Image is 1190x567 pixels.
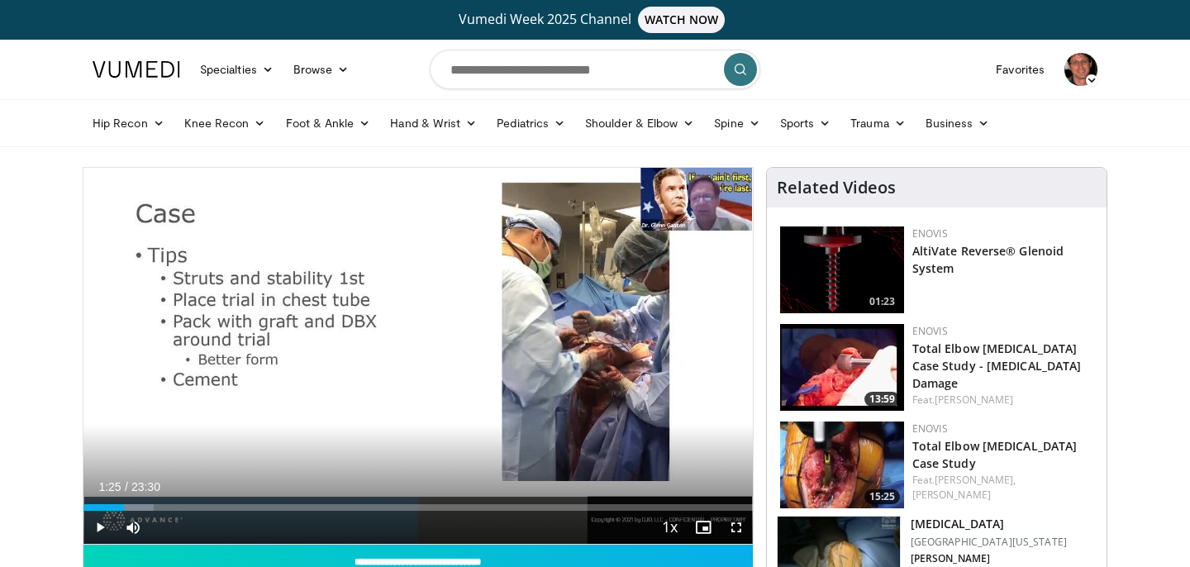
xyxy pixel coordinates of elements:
img: Avatar [1064,53,1097,86]
a: Hip Recon [83,107,174,140]
a: Business [916,107,1000,140]
span: 1:25 [98,480,121,493]
a: Spine [704,107,769,140]
a: [PERSON_NAME] [935,393,1013,407]
a: Vumedi Week 2025 ChannelWATCH NOW [95,7,1095,33]
a: Foot & Ankle [276,107,381,140]
span: / [125,480,128,493]
a: [PERSON_NAME] [912,488,991,502]
a: Shoulder & Elbow [575,107,704,140]
img: 71978df6-d541-4d46-a847-da3e3fe67f07.150x105_q85_crop-smart_upscale.jpg [780,422,904,508]
div: Feat. [912,473,1093,503]
a: Enovis [912,226,948,241]
p: [PERSON_NAME] [911,552,1067,565]
a: 01:23 [780,226,904,313]
a: Total Elbow [MEDICAL_DATA] Case Study [912,438,1078,471]
a: Pediatrics [487,107,575,140]
button: Mute [117,511,150,544]
input: Search topics, interventions [430,50,760,89]
img: c2196b49-0c36-45df-ac0f-3d19c211aa68.150x105_q85_crop-smart_upscale.jpg [780,324,904,411]
img: 5c1caa1d-9170-4353-b546-f3bbd9b198c6.png.150x105_q85_crop-smart_upscale.png [780,226,904,313]
a: Total Elbow [MEDICAL_DATA] Case Study - [MEDICAL_DATA] Damage [912,341,1082,391]
a: 15:25 [780,422,904,508]
a: Trauma [840,107,916,140]
span: 01:23 [864,294,900,309]
img: VuMedi Logo [93,61,180,78]
a: Sports [770,107,841,140]
div: Progress Bar [83,504,753,511]
a: [PERSON_NAME], [935,473,1016,487]
button: Playback Rate [654,511,687,544]
span: WATCH NOW [638,7,726,33]
a: Knee Recon [174,107,276,140]
p: [GEOGRAPHIC_DATA][US_STATE] [911,536,1067,549]
span: 15:25 [864,489,900,504]
h4: Related Videos [777,178,896,198]
button: Enable picture-in-picture mode [687,511,720,544]
button: Fullscreen [720,511,753,544]
video-js: Video Player [83,168,753,545]
a: Browse [283,53,359,86]
div: Feat. [912,393,1093,407]
span: 13:59 [864,392,900,407]
span: 23:30 [131,480,160,493]
a: Specialties [190,53,283,86]
button: Play [83,511,117,544]
a: Enovis [912,422,948,436]
h3: [MEDICAL_DATA] [911,516,1067,532]
a: Hand & Wrist [380,107,487,140]
a: 13:59 [780,324,904,411]
a: Enovis [912,324,948,338]
a: Favorites [986,53,1054,86]
a: AltiVate Reverse® Glenoid System [912,243,1064,276]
